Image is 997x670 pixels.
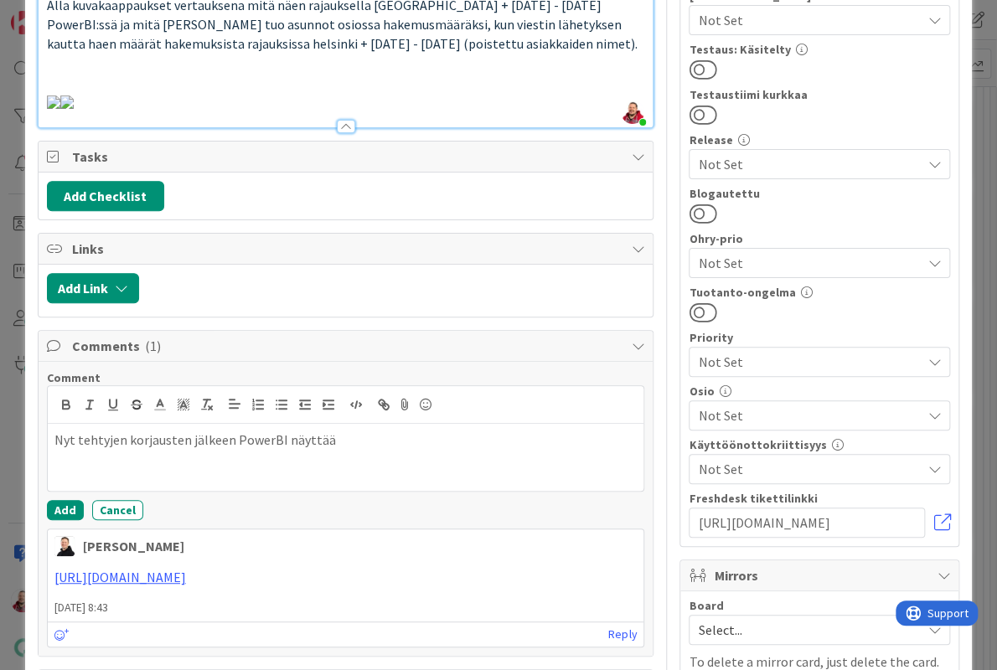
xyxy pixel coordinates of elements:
[608,624,637,645] a: Reply
[698,618,912,642] span: Select...
[72,147,623,167] span: Tasks
[54,569,186,585] a: [URL][DOMAIN_NAME]
[689,134,950,146] div: Release
[47,273,139,303] button: Add Link
[54,430,638,450] p: Nyt tehtyjen korjausten jälkeen PowerBI näyttää
[47,181,164,211] button: Add Checklist
[83,536,184,556] div: [PERSON_NAME]
[689,385,950,397] div: Osio
[698,10,921,30] span: Not Set
[698,251,912,275] span: Not Set
[47,95,60,109] img: attachment
[698,154,921,174] span: Not Set
[47,370,101,385] span: Comment
[47,500,84,520] button: Add
[698,405,921,425] span: Not Set
[72,239,623,259] span: Links
[689,233,950,245] div: Ohry-prio
[60,95,74,109] img: attachment
[698,350,912,374] span: Not Set
[689,188,950,199] div: Blogautettu
[689,286,950,298] div: Tuotanto-ongelma
[54,536,75,556] img: AN
[689,600,723,611] span: Board
[689,439,950,451] div: Käyttöönottokriittisyys
[48,599,644,616] span: [DATE] 8:43
[72,336,623,356] span: Comments
[32,3,73,23] span: Support
[621,100,644,124] img: rJRasW2U2EjWY5qbspUOAKri0edkzqAk.jpeg
[689,89,950,100] div: Testaustiimi kurkkaa
[145,338,161,354] span: ( 1 )
[92,500,143,520] button: Cancel
[689,492,950,504] div: Freshdesk tikettilinkki
[698,459,921,479] span: Not Set
[714,565,928,585] span: Mirrors
[689,44,950,55] div: Testaus: Käsitelty
[689,332,950,343] div: Priority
